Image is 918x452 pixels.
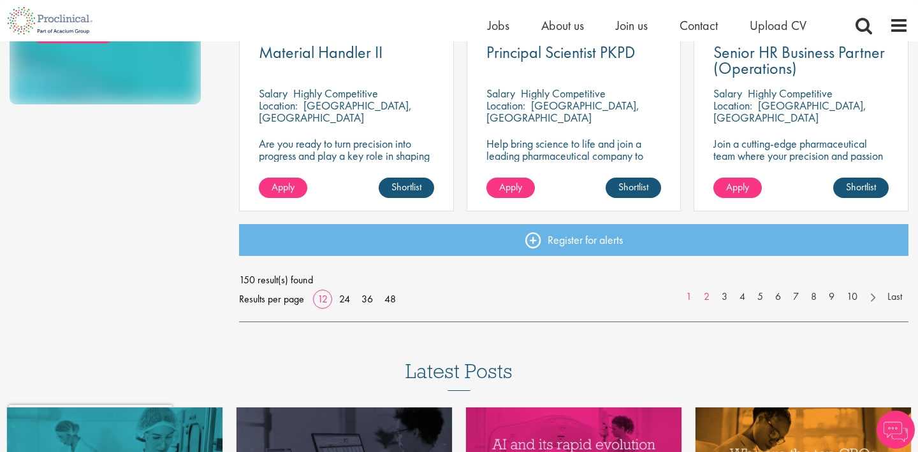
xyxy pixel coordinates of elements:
a: 4 [733,290,752,304]
span: Location: [713,98,752,113]
p: Highly Competitive [748,86,833,101]
p: [GEOGRAPHIC_DATA], [GEOGRAPHIC_DATA] [486,98,639,125]
a: 7 [787,290,805,304]
span: Principal Scientist PKPD [486,41,635,63]
span: Salary [713,86,742,101]
a: 6 [769,290,787,304]
a: 48 [380,292,400,306]
a: 1 [680,290,698,304]
span: 150 result(s) found [239,271,908,290]
a: Register for alerts [239,224,908,256]
a: Upload CV [750,17,806,34]
a: 3 [715,290,734,304]
p: [GEOGRAPHIC_DATA], [GEOGRAPHIC_DATA] [259,98,412,125]
span: Location: [259,98,298,113]
a: 24 [335,292,354,306]
a: Principal Scientist PKPD [486,45,662,60]
a: 8 [805,290,823,304]
a: Material Handler II [259,45,434,60]
p: Highly Competitive [521,86,606,101]
a: Last [881,290,908,304]
a: 12 [313,292,332,306]
a: 5 [751,290,769,304]
span: Salary [486,86,515,101]
iframe: reCAPTCHA [9,405,172,443]
a: Contact [680,17,718,34]
p: [GEOGRAPHIC_DATA], [GEOGRAPHIC_DATA] [713,98,866,125]
img: Chatbot [877,411,915,449]
a: Shortlist [606,178,661,198]
a: Senior HR Business Partner (Operations) [713,45,889,76]
span: Material Handler II [259,41,382,63]
a: Shortlist [379,178,434,198]
a: Join us [616,17,648,34]
a: Apply [713,178,762,198]
p: Highly Competitive [293,86,378,101]
a: 9 [822,290,841,304]
a: Jobs [488,17,509,34]
span: Apply [272,180,295,194]
span: Results per page [239,290,304,309]
span: Location: [486,98,525,113]
a: 10 [840,290,864,304]
a: About us [541,17,584,34]
p: Are you ready to turn precision into progress and play a key role in shaping the future of pharma... [259,138,434,174]
span: Senior HR Business Partner (Operations) [713,41,885,79]
p: Join a cutting-edge pharmaceutical team where your precision and passion for quality will help sh... [713,138,889,186]
span: Salary [259,86,288,101]
a: 2 [697,290,716,304]
a: Shortlist [833,178,889,198]
a: Apply [486,178,535,198]
a: 36 [357,292,377,306]
span: Apply [726,180,749,194]
span: Apply [499,180,522,194]
h3: Latest Posts [405,360,513,391]
a: Apply [259,178,307,198]
p: Help bring science to life and join a leading pharmaceutical company to play a key role in delive... [486,138,662,198]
